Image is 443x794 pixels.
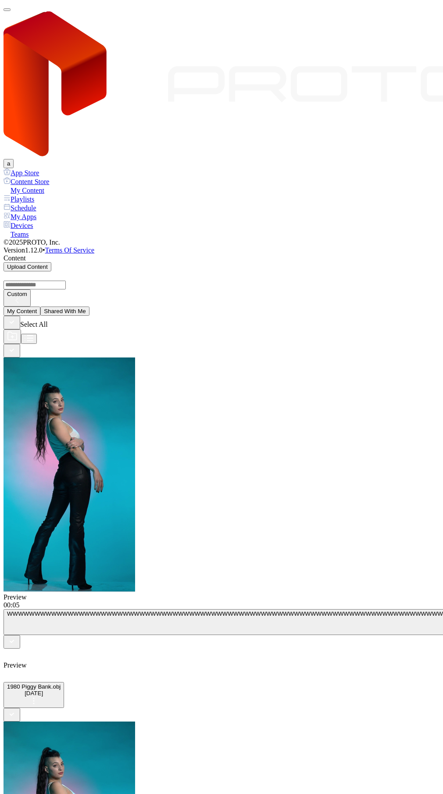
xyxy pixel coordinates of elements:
span: Version 1.12.0 • [4,246,45,254]
div: 1980 Piggy Bank.obj [7,683,61,690]
button: My Content [4,307,40,316]
div: Content [4,254,439,262]
button: a [4,159,14,168]
div: Preview [4,593,439,601]
div: Preview [4,661,439,669]
a: Devices [4,221,439,230]
div: Custom [7,291,27,297]
a: Terms Of Service [45,246,95,254]
a: Playlists [4,195,439,203]
a: My Apps [4,212,439,221]
a: My Content [4,186,439,195]
span: Select All [20,321,48,328]
button: Custom [4,289,31,307]
a: Content Store [4,177,439,186]
a: Teams [4,230,439,238]
a: Schedule [4,203,439,212]
button: Upload Content [4,262,51,271]
a: App Store [4,168,439,177]
button: Shared With Me [40,307,89,316]
div: Upload Content [7,263,48,270]
div: © 2025 PROTO, Inc. [4,238,439,246]
div: 00:05 [4,601,439,609]
button: 1980 Piggy Bank.obj[DATE] [4,682,64,708]
div: [DATE] [7,690,61,697]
